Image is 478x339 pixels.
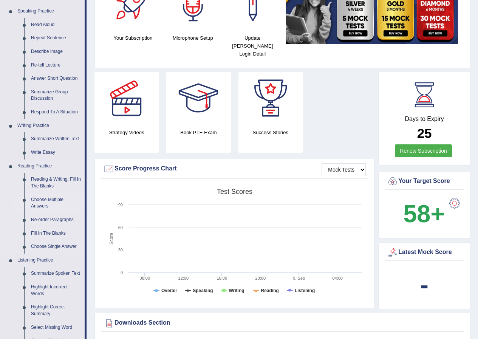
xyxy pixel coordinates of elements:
[28,59,85,72] a: Re-tell Lecture
[28,85,85,105] a: Summarize Group Discussion
[28,267,85,280] a: Summarize Spoken Text
[387,116,462,122] h4: Days to Expiry
[28,213,85,227] a: Re-order Paragraphs
[140,276,150,280] text: 08:00
[107,34,159,42] h4: Your Subscription
[387,176,462,187] div: Your Target Score
[28,173,85,193] a: Reading & Writing: Fill In The Blanks
[118,248,123,252] text: 30
[118,203,123,207] text: 90
[28,280,85,300] a: Highlight Incorrect Words
[217,276,227,280] text: 16:00
[420,271,428,299] b: -
[28,240,85,254] a: Choose Single Answer
[14,5,85,18] a: Speaking Practice
[103,163,366,175] div: Score Progress Chart
[226,34,278,58] h4: Update [PERSON_NAME] Login Detail
[255,276,266,280] text: 20:00
[395,144,452,157] a: Renew Subscription
[229,288,244,293] tspan: Writing
[238,128,303,136] h4: Success Stories
[28,193,85,213] a: Choose Multiple Answers
[28,18,85,32] a: Read Aloud
[28,31,85,45] a: Repeat Sentence
[109,233,114,245] tspan: Score
[178,276,189,280] text: 12:00
[14,119,85,133] a: Writing Practice
[28,227,85,240] a: Fill In The Blanks
[118,225,123,230] text: 60
[103,317,462,329] div: Downloads Section
[14,254,85,267] a: Listening Practice
[14,159,85,173] a: Reading Practice
[28,321,85,334] a: Select Missing Word
[94,128,159,136] h4: Strategy Videos
[121,270,123,275] text: 0
[28,72,85,85] a: Answer Short Question
[332,276,343,280] text: 04:00
[193,288,213,293] tspan: Speaking
[28,132,85,146] a: Summarize Written Text
[417,126,432,141] b: 25
[166,128,230,136] h4: Book PTE Exam
[28,146,85,159] a: Write Essay
[28,45,85,59] a: Describe Image
[217,188,252,195] tspan: Test scores
[28,105,85,119] a: Respond To A Situation
[293,276,305,280] tspan: 9. Sep
[161,288,177,293] tspan: Overall
[167,34,219,42] h4: Microphone Setup
[403,200,445,228] b: 58+
[28,300,85,320] a: Highlight Correct Summary
[261,288,279,293] tspan: Reading
[387,247,462,258] div: Latest Mock Score
[295,288,315,293] tspan: Listening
